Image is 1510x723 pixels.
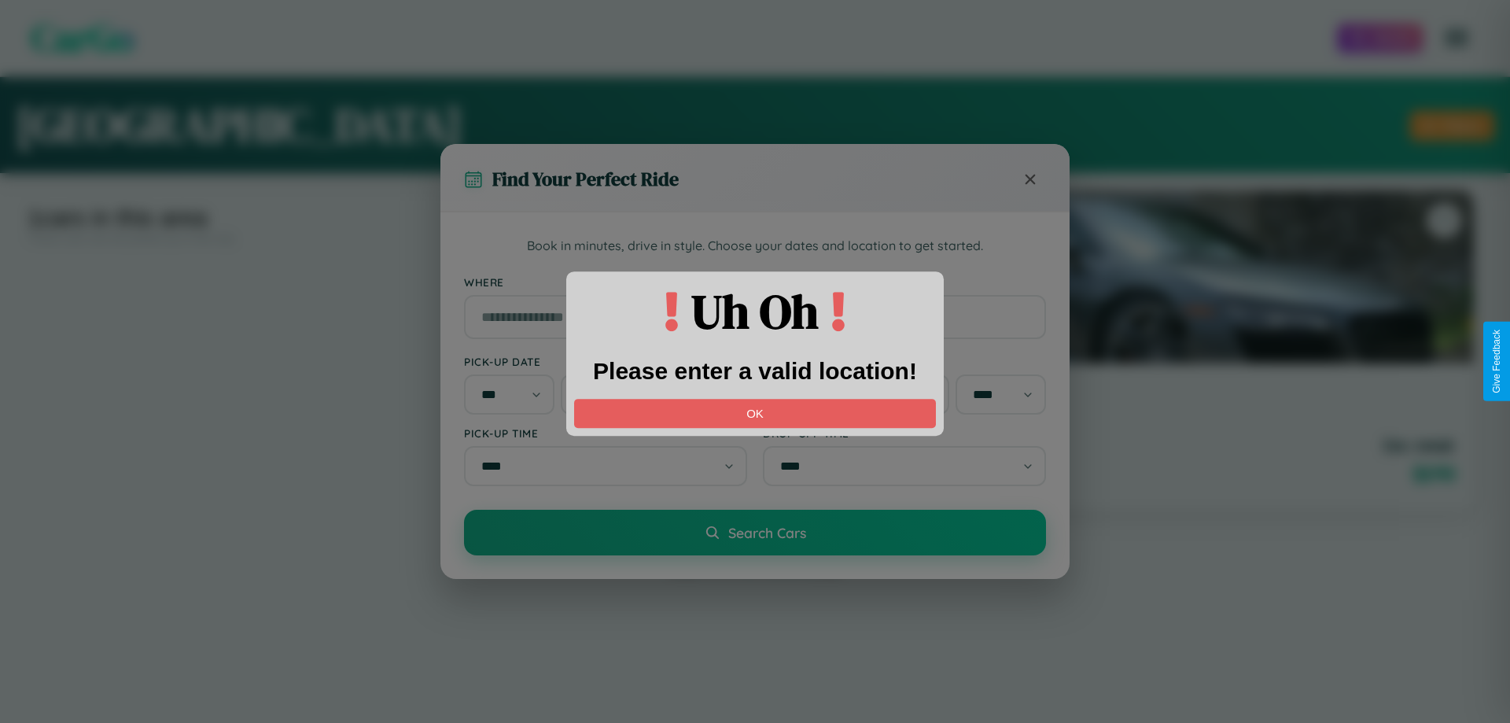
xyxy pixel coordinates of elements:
[728,524,806,541] span: Search Cars
[763,355,1046,368] label: Drop-off Date
[464,275,1046,289] label: Where
[464,236,1046,256] p: Book in minutes, drive in style. Choose your dates and location to get started.
[464,355,747,368] label: Pick-up Date
[464,426,747,440] label: Pick-up Time
[763,426,1046,440] label: Drop-off Time
[492,166,679,192] h3: Find Your Perfect Ride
